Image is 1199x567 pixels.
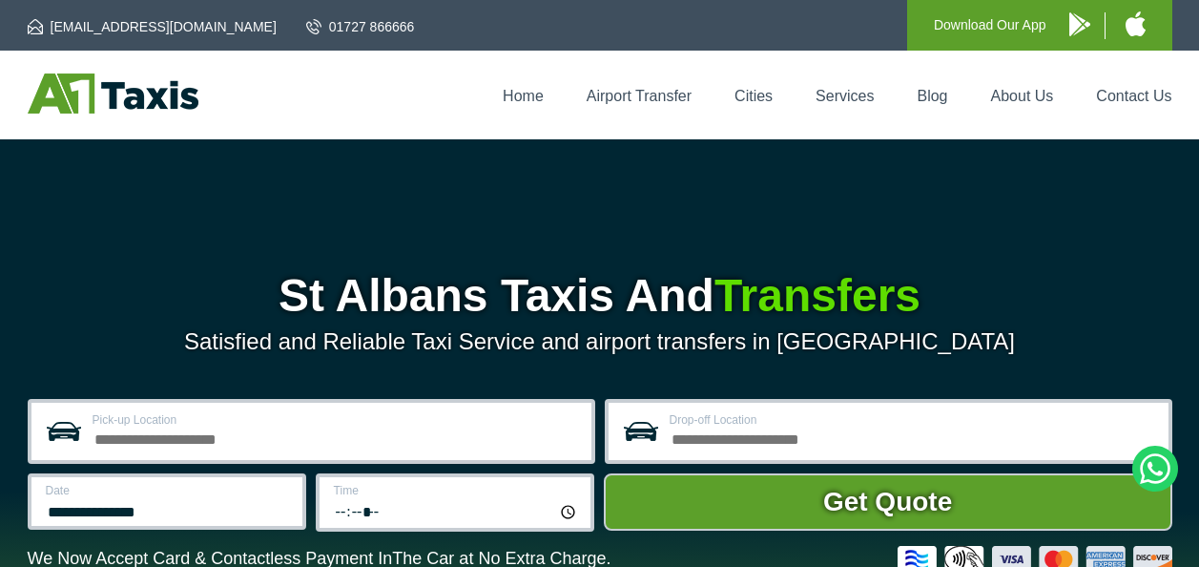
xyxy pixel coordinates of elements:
[934,13,1046,37] p: Download Our App
[587,88,692,104] a: Airport Transfer
[1096,88,1171,104] a: Contact Us
[734,88,773,104] a: Cities
[604,473,1172,531] button: Get Quote
[991,88,1054,104] a: About Us
[28,17,277,36] a: [EMAIL_ADDRESS][DOMAIN_NAME]
[93,414,580,426] label: Pick-up Location
[503,88,544,104] a: Home
[28,328,1172,355] p: Satisfied and Reliable Taxi Service and airport transfers in [GEOGRAPHIC_DATA]
[917,88,947,104] a: Blog
[816,88,874,104] a: Services
[1069,12,1090,36] img: A1 Taxis Android App
[334,485,579,496] label: Time
[28,73,198,114] img: A1 Taxis St Albans LTD
[46,485,291,496] label: Date
[670,414,1157,426] label: Drop-off Location
[1126,11,1146,36] img: A1 Taxis iPhone App
[28,273,1172,319] h1: St Albans Taxis And
[306,17,415,36] a: 01727 866666
[714,270,920,321] span: Transfers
